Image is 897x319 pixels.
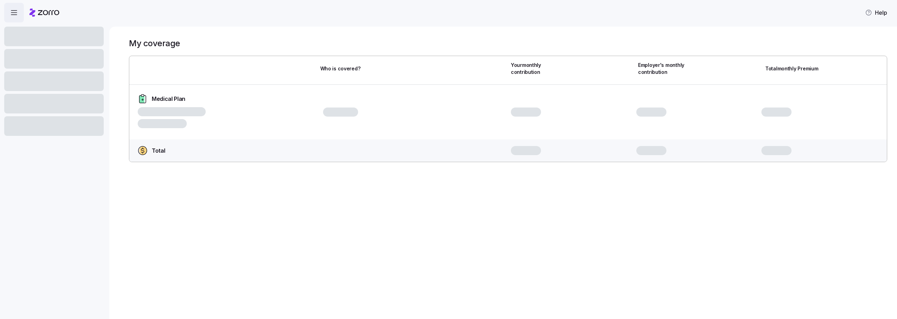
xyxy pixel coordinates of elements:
[320,65,361,72] span: Who is covered?
[511,62,569,76] span: Your monthly contribution
[765,65,818,72] span: Total monthly Premium
[152,146,165,155] span: Total
[860,6,893,20] button: Help
[152,95,185,103] span: Medical Plan
[129,38,180,49] h1: My coverage
[638,62,696,76] span: Employer's monthly contribution
[865,8,887,17] span: Help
